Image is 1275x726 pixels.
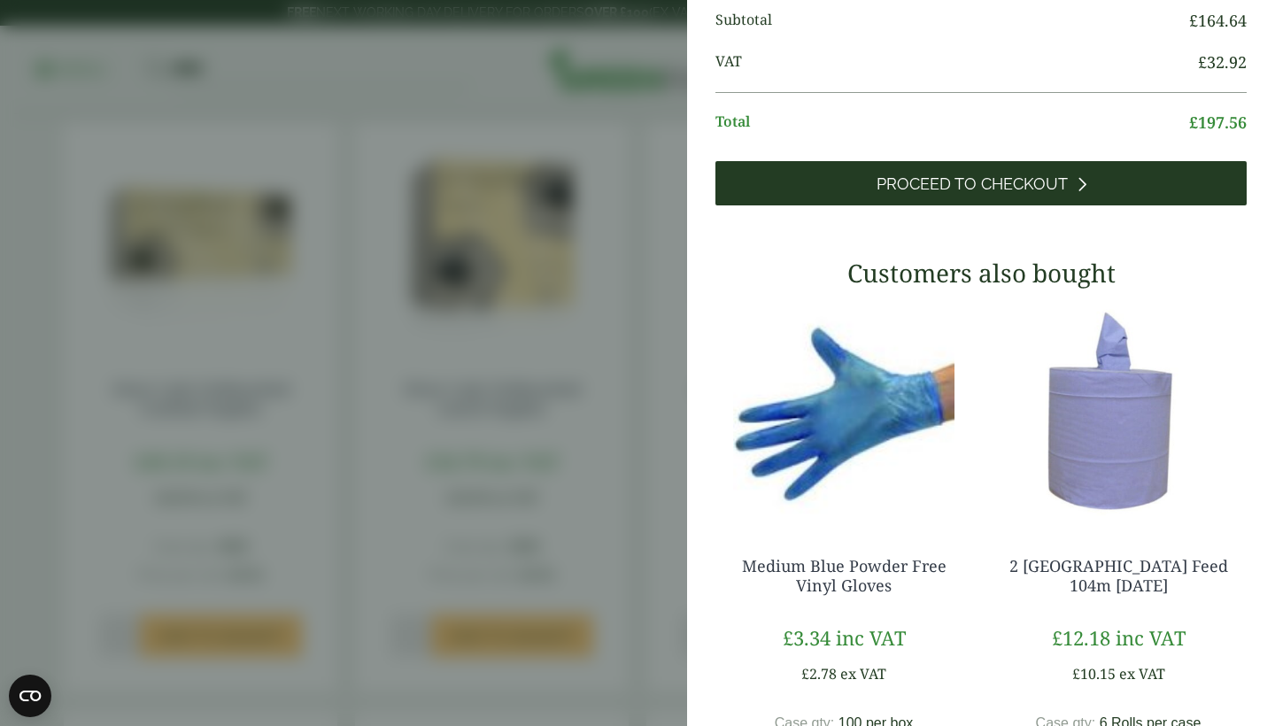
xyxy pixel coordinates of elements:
[742,555,947,596] a: Medium Blue Powder Free Vinyl Gloves
[1119,664,1165,684] span: ex VAT
[1198,51,1207,73] span: £
[715,259,1247,289] h3: Customers also bought
[715,300,972,521] img: 4130015J-Blue-Vinyl-Powder-Free-Gloves-Medium
[1072,664,1080,684] span: £
[1189,112,1198,133] span: £
[990,300,1247,521] img: 3630017-2-Ply-Blue-Centre-Feed-104m
[715,9,1189,33] span: Subtotal
[1072,664,1116,684] bdi: 10.15
[836,624,906,651] span: inc VAT
[715,111,1189,135] span: Total
[801,664,837,684] bdi: 2.78
[783,624,793,651] span: £
[1189,112,1247,133] bdi: 197.56
[1189,10,1247,31] bdi: 164.64
[801,664,809,684] span: £
[715,161,1247,205] a: Proceed to Checkout
[1198,51,1247,73] bdi: 32.92
[1009,555,1228,596] a: 2 [GEOGRAPHIC_DATA] Feed 104m [DATE]
[1052,624,1110,651] bdi: 12.18
[840,664,886,684] span: ex VAT
[1189,10,1198,31] span: £
[715,50,1198,74] span: VAT
[877,174,1068,194] span: Proceed to Checkout
[783,624,831,651] bdi: 3.34
[1052,624,1062,651] span: £
[9,675,51,717] button: Open CMP widget
[1116,624,1186,651] span: inc VAT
